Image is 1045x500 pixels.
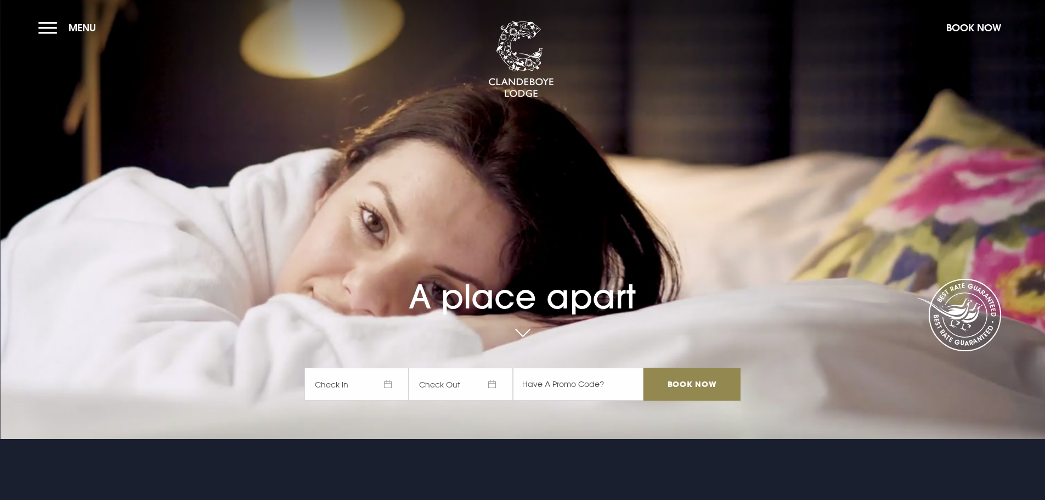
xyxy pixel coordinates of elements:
h1: A place apart [304,246,740,316]
span: Check In [304,368,409,401]
button: Book Now [941,16,1007,40]
span: Check Out [409,368,513,401]
input: Book Now [643,368,740,401]
span: Menu [69,21,96,34]
input: Have A Promo Code? [513,368,643,401]
button: Menu [38,16,101,40]
img: Clandeboye Lodge [488,21,554,98]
